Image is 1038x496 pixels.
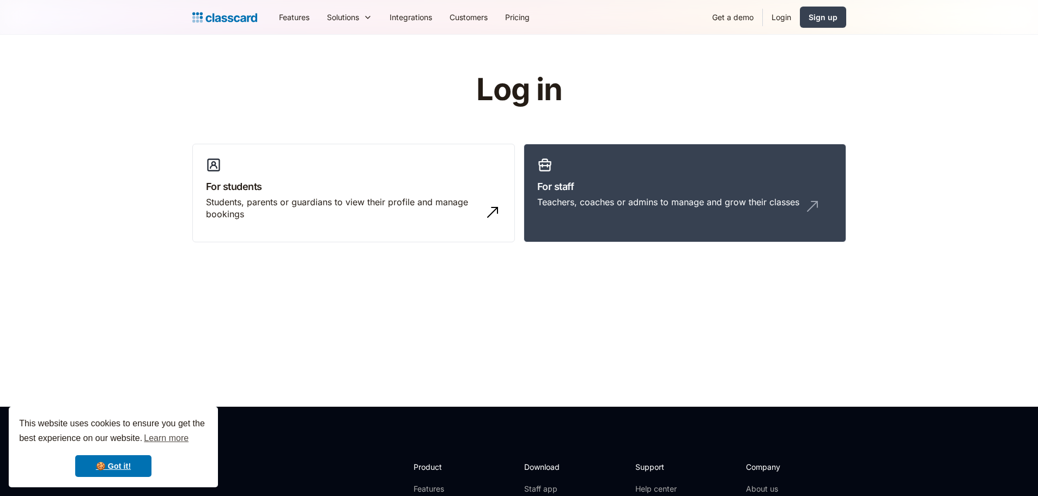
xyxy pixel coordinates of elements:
h2: Company [746,461,818,473]
span: This website uses cookies to ensure you get the best experience on our website. [19,417,208,446]
a: Login [763,5,800,29]
div: Students, parents or guardians to view their profile and manage bookings [206,196,479,221]
h2: Download [524,461,569,473]
a: dismiss cookie message [75,455,151,477]
a: Features [414,483,472,494]
a: Integrations [381,5,441,29]
a: Features [270,5,318,29]
a: Help center [635,483,679,494]
a: For studentsStudents, parents or guardians to view their profile and manage bookings [192,144,515,243]
a: For staffTeachers, coaches or admins to manage and grow their classes [524,144,846,243]
h2: Product [414,461,472,473]
a: Customers [441,5,496,29]
a: About us [746,483,818,494]
div: Sign up [809,11,837,23]
a: Pricing [496,5,538,29]
div: cookieconsent [9,407,218,487]
a: Logo [192,10,257,25]
div: Solutions [318,5,381,29]
div: Teachers, coaches or admins to manage and grow their classes [537,196,799,208]
div: Solutions [327,11,359,23]
a: Sign up [800,7,846,28]
h3: For staff [537,179,833,194]
h2: Support [635,461,679,473]
h3: For students [206,179,501,194]
a: Get a demo [703,5,762,29]
a: Staff app [524,483,569,494]
h1: Log in [346,73,692,107]
a: learn more about cookies [142,430,190,446]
